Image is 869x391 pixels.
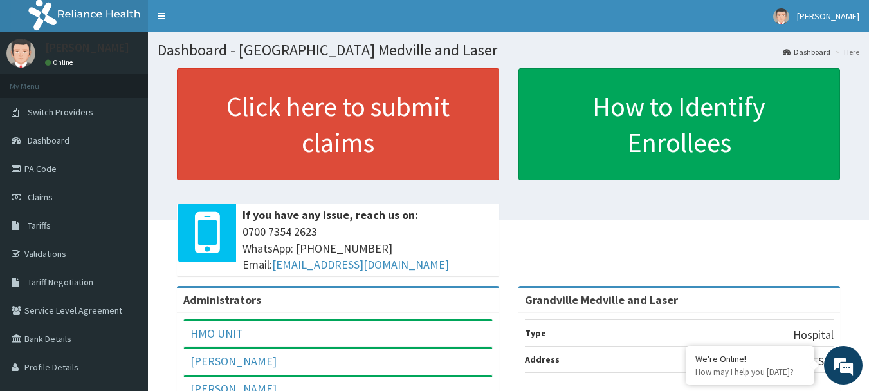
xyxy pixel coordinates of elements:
[797,10,859,22] span: [PERSON_NAME]
[695,367,805,377] p: How may I help you today?
[190,326,243,341] a: HMO UNIT
[525,354,560,365] b: Address
[272,257,449,272] a: [EMAIL_ADDRESS][DOMAIN_NAME]
[28,220,51,231] span: Tariffs
[45,42,129,53] p: [PERSON_NAME]
[783,46,830,57] a: Dashboard
[525,327,546,339] b: Type
[28,135,69,146] span: Dashboard
[525,292,678,307] strong: Grandville Medville and Laser
[6,39,35,68] img: User Image
[695,353,805,365] div: We're Online!
[773,8,789,24] img: User Image
[242,207,418,222] b: If you have any issue, reach us on:
[518,68,841,180] a: How to Identify Enrollees
[793,327,834,343] p: Hospital
[242,224,493,273] span: 0700 7354 2623 WhatsApp: [PHONE_NUMBER] Email:
[28,191,53,203] span: Claims
[177,68,499,180] a: Click here to submit claims
[28,276,93,288] span: Tariff Negotiation
[183,292,261,307] b: Administrators
[45,58,76,67] a: Online
[28,106,93,118] span: Switch Providers
[832,46,859,57] li: Here
[158,42,859,59] h1: Dashboard - [GEOGRAPHIC_DATA] Medville and Laser
[190,354,277,368] a: [PERSON_NAME]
